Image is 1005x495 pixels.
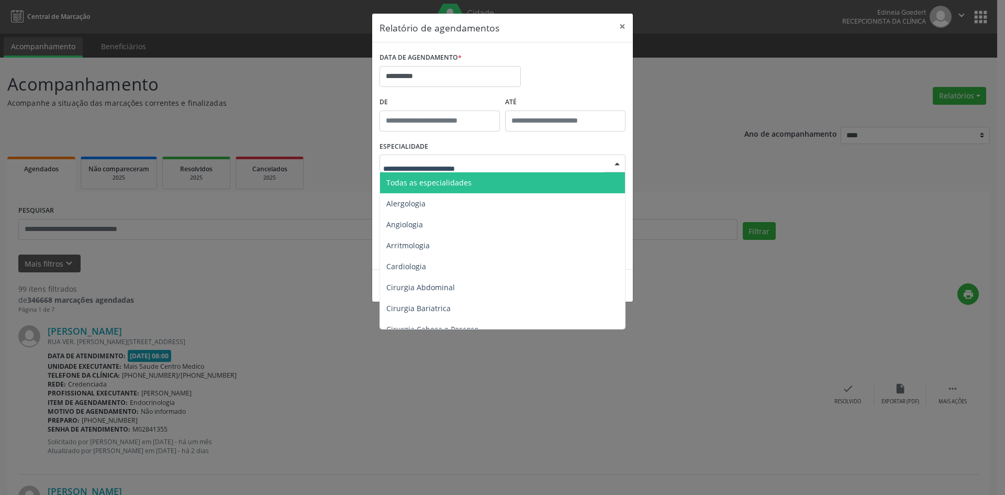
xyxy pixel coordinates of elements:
[379,50,462,66] label: DATA DE AGENDAMENTO
[379,139,428,155] label: ESPECIALIDADE
[379,21,499,35] h5: Relatório de agendamentos
[379,94,500,111] label: De
[386,324,478,334] span: Cirurgia Cabeça e Pescoço
[386,282,455,292] span: Cirurgia Abdominal
[386,303,451,313] span: Cirurgia Bariatrica
[386,199,426,208] span: Alergologia
[386,219,423,229] span: Angiologia
[505,94,626,111] label: ATÉ
[386,261,426,271] span: Cardiologia
[386,240,430,250] span: Arritmologia
[386,178,472,188] span: Todas as especialidades
[612,14,633,39] button: Close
